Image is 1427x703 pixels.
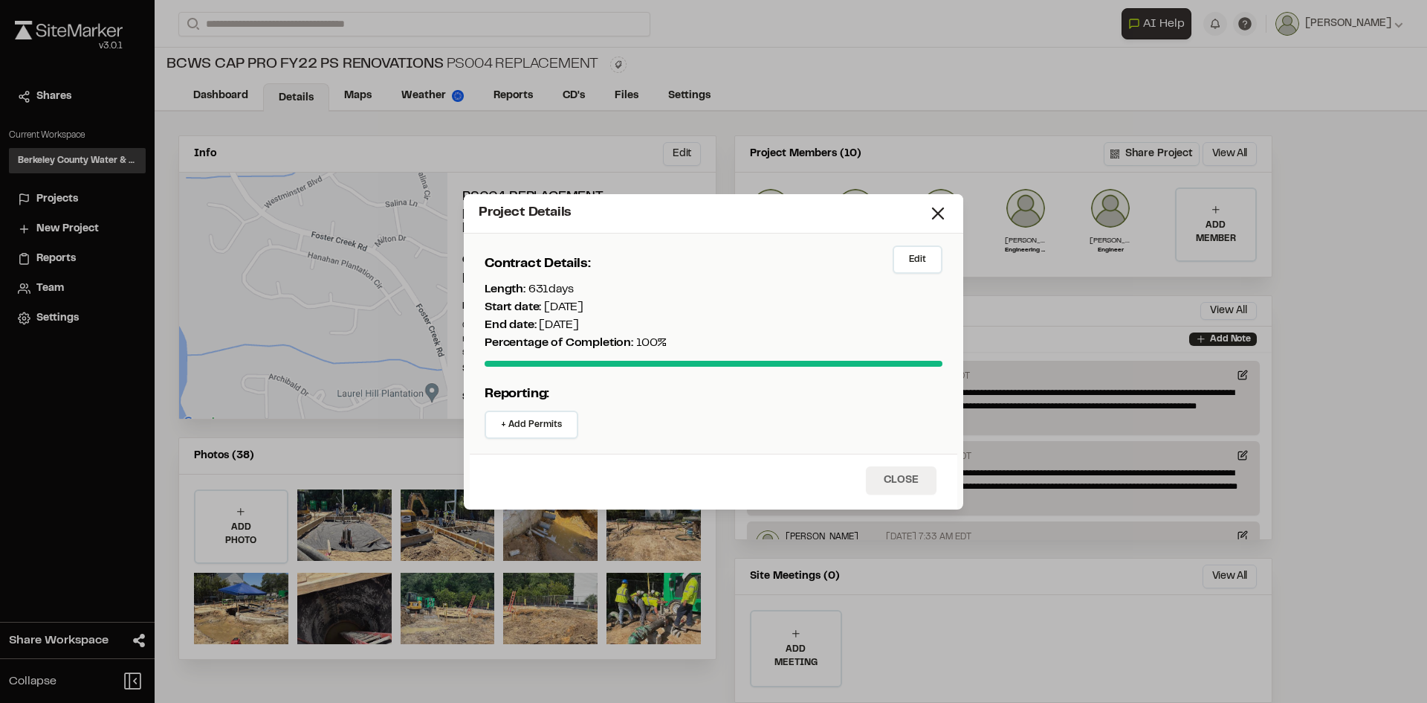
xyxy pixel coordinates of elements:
p: Contract Details: [485,254,591,275]
p: [DATE] [485,298,942,316]
p: Reporting: [485,385,942,405]
div: Project Details [479,203,928,223]
span: Start date: [485,302,541,312]
span: End date: [485,320,537,330]
p: 100 % [485,334,942,352]
button: + Add Permits [485,411,578,439]
span: Percentage of Completion: [485,338,633,348]
p: [DATE] [485,316,942,334]
p: 631 days [485,280,942,298]
span: Length: [485,284,525,295]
